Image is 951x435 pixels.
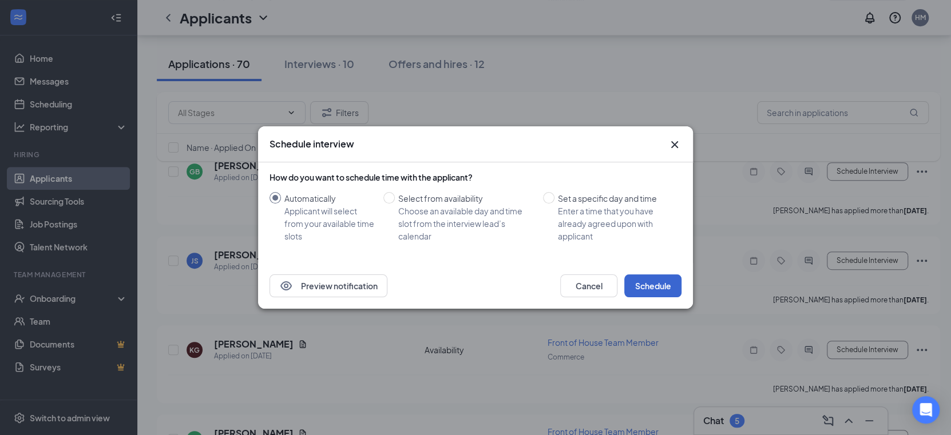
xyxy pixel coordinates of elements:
div: Applicant will select from your available time slots [284,205,374,242]
button: EyePreview notification [270,274,387,297]
button: Cancel [560,274,617,297]
svg: Cross [668,138,681,151]
div: Choose an available day and time slot from the interview lead’s calendar [398,205,534,242]
div: How do you want to schedule time with the applicant? [270,171,681,183]
button: Close [668,138,681,151]
button: Schedule [624,274,681,297]
div: Automatically [284,192,374,205]
h3: Schedule interview [270,138,354,150]
div: Set a specific day and time [558,192,672,205]
div: Select from availability [398,192,534,205]
div: Open Intercom Messenger [912,396,940,424]
svg: Eye [279,279,293,293]
div: Enter a time that you have already agreed upon with applicant [558,205,672,242]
